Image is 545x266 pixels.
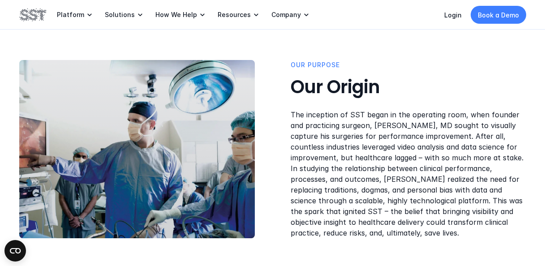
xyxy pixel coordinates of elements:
a: Login [444,11,462,19]
p: Company [271,11,301,19]
a: Book a Demo [471,6,526,24]
button: Open CMP widget [4,240,26,262]
img: SST logo [19,7,46,22]
p: Resources [218,11,251,19]
p: How We Help [155,11,197,19]
h3: Our Origin [291,75,526,99]
p: Solutions [105,11,135,19]
p: Platform [57,11,84,19]
p: OUR PUrpose [291,60,340,70]
p: Book a Demo [478,10,519,20]
p: The inception of SST began in the operating room, when founder and practicing surgeon, [PERSON_NA... [291,109,526,238]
